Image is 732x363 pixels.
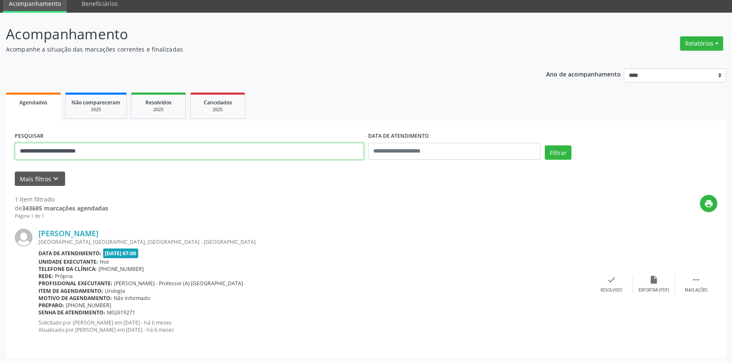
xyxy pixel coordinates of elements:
[197,106,239,113] div: 2025
[100,258,109,265] span: Hse
[137,106,180,113] div: 2025
[546,68,621,79] p: Ano de acompanhamento
[649,275,658,284] i: insert_drive_file
[15,213,108,220] div: Página 1 de 1
[15,130,44,143] label: PESQUISAR
[114,295,150,302] span: Não informado
[204,99,232,106] span: Cancelados
[19,99,47,106] span: Agendados
[700,195,717,212] button: print
[66,302,111,309] span: [PHONE_NUMBER]
[38,258,98,265] b: Unidade executante:
[15,195,108,204] div: 1 item filtrado
[15,172,65,186] button: Mais filtroskeyboard_arrow_down
[6,45,510,54] p: Acompanhe a situação das marcações correntes e finalizadas
[55,273,73,280] span: Própria
[368,130,429,143] label: DATA DE ATENDIMENTO
[103,248,139,258] span: [DATE] 07:00
[38,295,112,302] b: Motivo de agendamento:
[704,199,713,208] i: print
[38,273,53,280] b: Rede:
[22,204,108,212] strong: 343685 marcações agendadas
[145,99,172,106] span: Resolvidos
[38,319,590,333] p: Solicitado por [PERSON_NAME] em [DATE] - há 6 meses Atualizado por [PERSON_NAME] em [DATE] - há 6...
[107,309,135,316] span: M02619271
[6,24,510,45] p: Acompanhamento
[38,302,64,309] b: Preparo:
[545,145,571,160] button: Filtrar
[607,275,616,284] i: check
[38,229,98,238] a: [PERSON_NAME]
[105,287,125,295] span: Urologia
[98,265,144,273] span: [PHONE_NUMBER]
[38,265,97,273] b: Telefone da clínica:
[15,229,33,246] img: img
[71,99,120,106] span: Não compareceram
[38,287,103,295] b: Item de agendamento:
[15,204,108,213] div: de
[114,280,243,287] span: [PERSON_NAME] - Professor (A) [GEOGRAPHIC_DATA]
[38,238,590,246] div: [GEOGRAPHIC_DATA], [GEOGRAPHIC_DATA], [GEOGRAPHIC_DATA] - [GEOGRAPHIC_DATA]
[680,36,723,51] button: Relatórios
[71,106,120,113] div: 2025
[38,280,112,287] b: Profissional executante:
[38,309,105,316] b: Senha de atendimento:
[685,287,707,293] div: Mais ações
[639,287,669,293] div: Exportar (PDF)
[601,287,622,293] div: Resolvido
[691,275,701,284] i: 
[51,174,60,183] i: keyboard_arrow_down
[38,250,101,257] b: Data de atendimento:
